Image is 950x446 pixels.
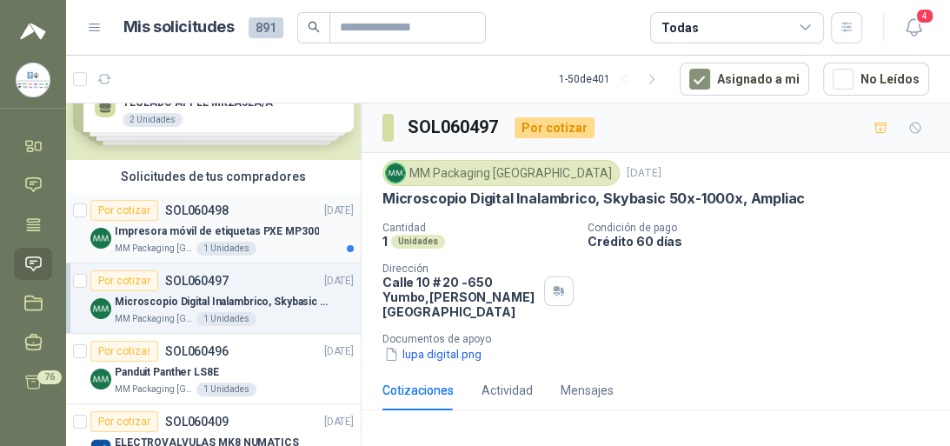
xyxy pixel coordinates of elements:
[90,341,158,362] div: Por cotizar
[66,263,361,334] a: Por cotizarSOL060497[DATE] Company LogoMicroscopio Digital Inalambrico, Skybasic 50x-1000x, Ampli...
[90,200,158,221] div: Por cotizar
[196,312,256,326] div: 1 Unidades
[165,275,229,287] p: SOL060497
[559,65,666,93] div: 1 - 50 de 401
[165,416,229,428] p: SOL060409
[661,18,698,37] div: Todas
[515,117,595,138] div: Por cotizar
[115,223,319,240] p: Impresora móvil de etiquetas PXE MP300
[898,12,929,43] button: 4
[90,228,111,249] img: Company Logo
[66,193,361,263] a: Por cotizarSOL060498[DATE] Company LogoImpresora móvil de etiquetas PXE MP300MM Packaging [GEOGRA...
[561,381,614,400] div: Mensajes
[196,242,256,256] div: 1 Unidades
[324,203,354,219] p: [DATE]
[391,235,445,249] div: Unidades
[20,21,46,42] img: Logo peakr
[324,414,354,430] p: [DATE]
[382,345,483,363] button: lupa digital.png
[627,165,661,182] p: [DATE]
[90,411,158,432] div: Por cotizar
[90,298,111,319] img: Company Logo
[324,343,354,360] p: [DATE]
[915,8,934,24] span: 4
[308,21,320,33] span: search
[66,334,361,404] a: Por cotizarSOL060496[DATE] Company LogoPanduit Panther LS8EMM Packaging [GEOGRAPHIC_DATA]1 Unidades
[196,383,256,396] div: 1 Unidades
[37,370,62,384] span: 76
[382,381,454,400] div: Cotizaciones
[382,222,574,234] p: Cantidad
[588,222,943,234] p: Condición de pago
[324,273,354,290] p: [DATE]
[115,242,193,256] p: MM Packaging [GEOGRAPHIC_DATA]
[115,294,331,310] p: Microscopio Digital Inalambrico, Skybasic 50x-1000x, Ampliac
[382,275,537,319] p: Calle 10 # 20 -650 Yumbo , [PERSON_NAME][GEOGRAPHIC_DATA]
[165,345,229,357] p: SOL060496
[382,263,537,275] p: Dirección
[823,63,929,96] button: No Leídos
[588,234,943,249] p: Crédito 60 días
[482,381,533,400] div: Actividad
[680,63,809,96] button: Asignado a mi
[408,114,501,141] h3: SOL060497
[386,163,405,183] img: Company Logo
[115,364,219,381] p: Panduit Panther LS8E
[382,234,388,249] p: 1
[115,383,193,396] p: MM Packaging [GEOGRAPHIC_DATA]
[382,333,943,345] p: Documentos de apoyo
[14,366,52,398] a: 76
[165,204,229,216] p: SOL060498
[90,270,158,291] div: Por cotizar
[90,369,111,389] img: Company Logo
[382,160,620,186] div: MM Packaging [GEOGRAPHIC_DATA]
[66,160,361,193] div: Solicitudes de tus compradores
[123,15,235,40] h1: Mis solicitudes
[17,63,50,97] img: Company Logo
[382,190,805,208] p: Microscopio Digital Inalambrico, Skybasic 50x-1000x, Ampliac
[115,312,193,326] p: MM Packaging [GEOGRAPHIC_DATA]
[249,17,283,38] span: 891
